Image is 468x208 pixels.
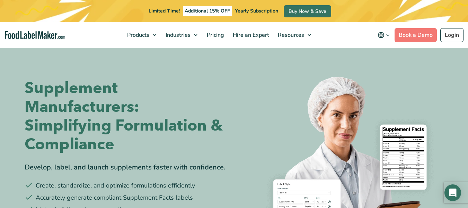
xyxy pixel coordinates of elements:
a: Resources [274,22,315,48]
span: Pricing [205,31,225,39]
a: Buy Now & Save [284,5,331,17]
a: Book a Demo [395,28,437,42]
span: Resources [276,31,305,39]
a: Login [440,28,463,42]
a: Products [123,22,160,48]
span: Additional 15% OFF [183,6,232,16]
h1: Supplement Manufacturers: Simplifying Formulation & Compliance [25,79,229,154]
a: Pricing [203,22,227,48]
span: Hire an Expert [231,31,270,39]
a: Hire an Expert [229,22,272,48]
span: Industries [164,31,191,39]
span: Limited Time! [149,8,180,14]
a: Industries [161,22,201,48]
li: Create, standardize, and optimize formulations efficiently [25,181,229,190]
span: Yearly Subscription [235,8,278,14]
div: Open Intercom Messenger [444,184,461,201]
li: Accurately generate compliant Supplement Facts labels [25,193,229,202]
div: Develop, label, and launch supplements faster with confidence. [25,162,229,173]
span: Products [125,31,150,39]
